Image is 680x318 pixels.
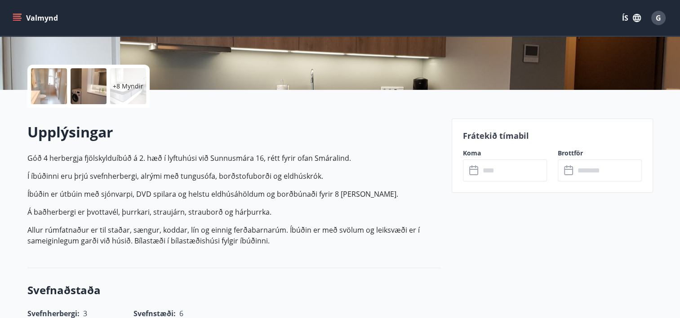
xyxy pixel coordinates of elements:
button: ÍS [617,10,646,26]
label: Brottför [558,149,642,158]
label: Koma [463,149,547,158]
p: Frátekið tímabil [463,130,642,141]
p: Í íbúðinni eru þrjú svefnherbergi, alrými með tungusófa, borðstofuborði og eldhúskrók. [27,171,441,181]
p: Góð 4 herbergja fjölskylduíbúð á 2. hæð í lyftuhúsi við Sunnusmára 16, rétt fyrir ofan Smáralind. [27,153,441,163]
h2: Upplýsingar [27,122,441,142]
button: menu [11,10,62,26]
button: G [648,7,669,29]
p: +8 Myndir [113,82,143,91]
p: Íbúðin er útbúin með sjónvarpi, DVD spilara og helstu eldhúsáhöldum og borðbúnaði fyrir 8 [PERSON... [27,189,441,199]
p: Á baðherbergi er þvottavél, þurrkari, straujárn, strauborð og hárþurrka. [27,207,441,217]
span: G [656,13,661,23]
p: Allur rúmfatnaður er til staðar, sængur, koddar, lín og einnig ferðabarnarúm. Íbúðin er með svölu... [27,225,441,246]
h3: Svefnaðstaða [27,283,441,298]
